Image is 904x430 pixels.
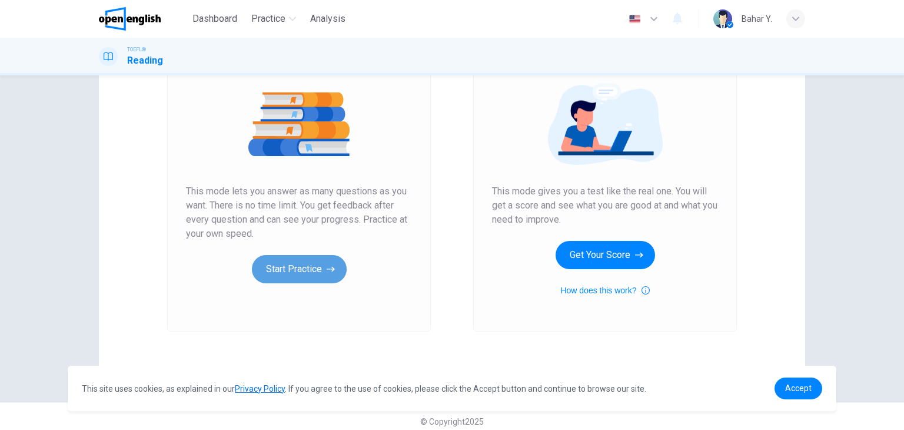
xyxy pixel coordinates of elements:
span: Dashboard [192,12,237,26]
img: en [627,15,642,24]
a: dismiss cookie message [775,378,822,399]
span: TOEFL® [127,45,146,54]
span: Practice [251,12,285,26]
span: This mode lets you answer as many questions as you want. There is no time limit. You get feedback... [186,184,412,241]
button: Dashboard [188,8,242,29]
a: Privacy Policy [235,384,285,393]
button: Get Your Score [556,241,655,269]
h1: Reading [127,54,163,68]
div: cookieconsent [68,366,836,411]
img: OpenEnglish logo [99,7,161,31]
button: Analysis [305,8,350,29]
span: © Copyright 2025 [420,417,484,426]
span: Accept [785,383,812,393]
span: This site uses cookies, as explained in our . If you agree to the use of cookies, please click th... [82,384,646,393]
span: This mode gives you a test like the real one. You will get a score and see what you are good at a... [492,184,718,227]
button: Practice [247,8,301,29]
button: Start Practice [252,255,347,283]
img: Profile picture [713,9,732,28]
a: OpenEnglish logo [99,7,188,31]
div: Bahar Y. [742,12,772,26]
span: Analysis [310,12,345,26]
button: How does this work? [560,283,649,297]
